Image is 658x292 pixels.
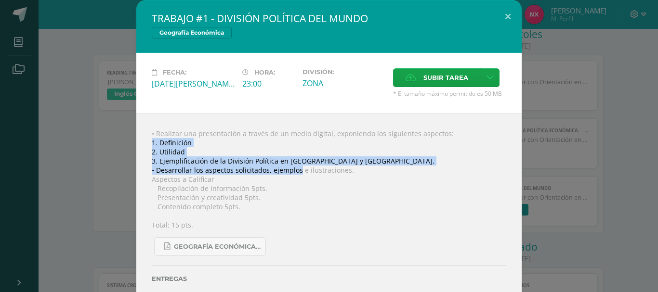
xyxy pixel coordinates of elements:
div: [DATE][PERSON_NAME] [152,78,235,89]
h2: TRABAJO #1 - DIVISIÓN POLÍTICA DEL MUNDO [152,12,506,25]
a: GEOGRAFÍA ECONÓMICA.pdf [154,237,266,256]
span: Fecha: [163,69,186,76]
span: * El tamaño máximo permitido es 50 MB [393,89,506,98]
div: 23:00 [242,78,295,89]
label: División: [303,68,385,76]
div: ZONA [303,78,385,89]
label: Entregas [152,275,506,282]
span: Geografía Económica [152,27,232,38]
span: Hora: [254,69,275,76]
span: GEOGRAFÍA ECONÓMICA.pdf [174,243,261,251]
span: Subir tarea [423,69,468,87]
